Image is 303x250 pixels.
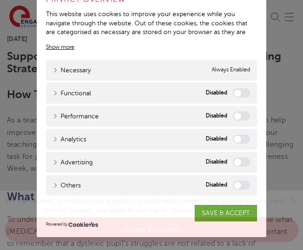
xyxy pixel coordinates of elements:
[46,43,74,51] a: Show more
[53,180,81,190] a: Others
[5,217,298,242] a: Accept all cookies
[204,207,251,214] a: Cookie settings
[53,111,99,121] a: Performance
[46,10,257,46] div: This website uses cookies to improve your experience while you navigate through the website. Out ...
[53,157,93,167] a: Advertising
[53,134,86,144] a: Analytics
[53,88,91,98] a: Functional
[53,65,91,75] a: Necessary
[5,198,298,233] span: We use cookies to improve your experience, personalise content, and analyse website traffic. By c...
[212,65,250,75] span: Always Enabled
